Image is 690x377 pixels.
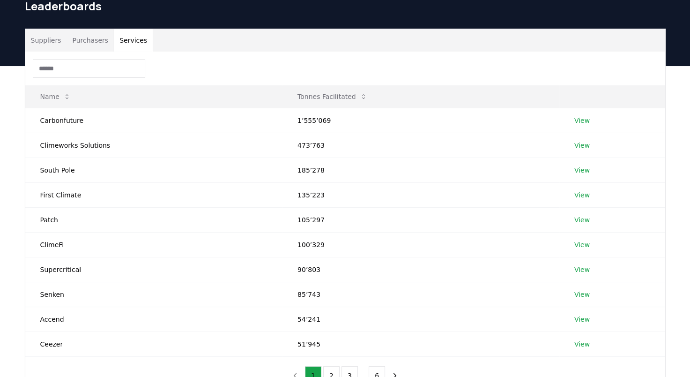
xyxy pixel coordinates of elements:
[25,332,282,356] td: Ceezer
[25,29,67,52] button: Suppliers
[574,265,590,274] a: View
[574,339,590,349] a: View
[574,215,590,225] a: View
[282,182,559,207] td: 135’223
[574,240,590,249] a: View
[25,182,282,207] td: First Climate
[25,133,282,158] td: Climeworks Solutions
[25,108,282,133] td: Carbonfuture
[282,207,559,232] td: 105’297
[25,257,282,282] td: Supercritical
[25,232,282,257] td: ClimeFi
[290,87,375,106] button: Tonnes Facilitated
[574,190,590,200] a: View
[67,29,114,52] button: Purchasers
[282,332,559,356] td: 51’945
[25,158,282,182] td: South Pole
[114,29,153,52] button: Services
[25,307,282,332] td: Accend
[574,166,590,175] a: View
[574,315,590,324] a: View
[282,282,559,307] td: 85’743
[33,87,78,106] button: Name
[282,108,559,133] td: 1’555’069
[282,257,559,282] td: 90’803
[25,282,282,307] td: Senken
[574,290,590,299] a: View
[282,307,559,332] td: 54’241
[25,207,282,232] td: Patch
[282,158,559,182] td: 185’278
[574,141,590,150] a: View
[574,116,590,125] a: View
[282,232,559,257] td: 100’329
[282,133,559,158] td: 473’763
